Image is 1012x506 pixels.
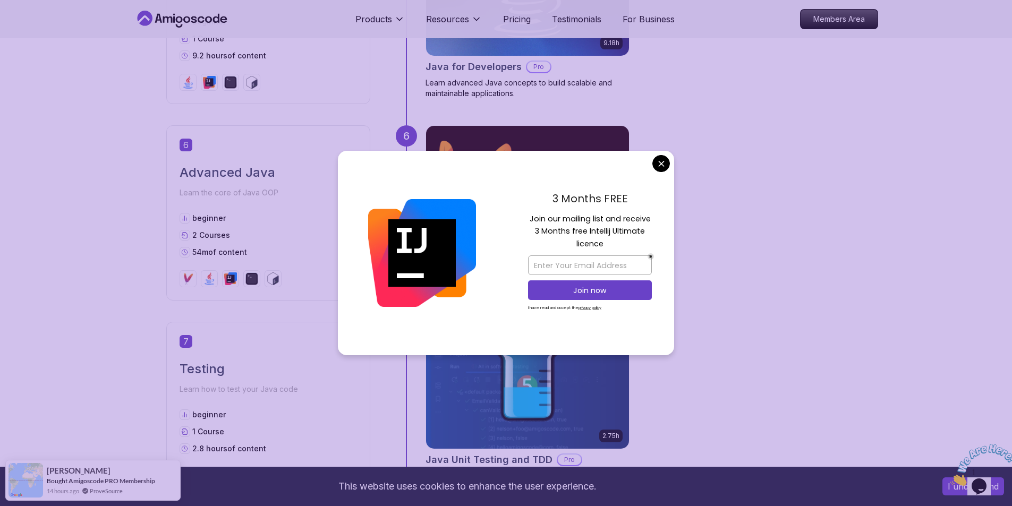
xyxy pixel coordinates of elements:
[203,272,216,285] img: java logo
[4,4,8,13] span: 1
[503,13,531,25] a: Pricing
[396,125,417,147] div: 6
[192,409,226,420] p: beginner
[426,322,630,502] a: Java Unit Testing and TDD card2.75hNEWJava Unit Testing and TDDProMaster Java Unit Testing and Te...
[192,34,224,43] span: 1 Course
[180,185,357,200] p: Learn the core of Java OOP
[527,62,550,72] p: Pro
[267,272,279,285] img: bash logo
[182,76,194,89] img: java logo
[800,9,878,29] a: Members Area
[90,486,123,495] a: ProveSource
[47,477,67,485] span: Bought
[180,139,192,151] span: 6
[426,13,482,34] button: Resources
[355,13,405,34] button: Products
[203,76,216,89] img: intellij logo
[603,39,619,47] p: 9.18h
[8,463,43,498] img: provesource social proof notification image
[426,322,629,449] img: Java Unit Testing and TDD card
[192,443,266,454] p: 2.8 hours of content
[558,454,581,465] p: Pro
[4,4,70,46] img: Chat attention grabber
[224,76,237,89] img: terminal logo
[180,361,357,378] h2: Testing
[245,272,258,285] img: terminal logo
[801,10,878,29] p: Members Area
[942,477,1004,495] button: Accept cookies
[426,13,469,25] p: Resources
[355,13,392,25] p: Products
[946,440,1012,490] iframe: chat widget
[69,477,155,485] a: Amigoscode PRO Membership
[192,230,230,239] span: 2 Courses
[8,475,926,498] div: This website uses cookies to enhance the user experience.
[426,126,629,252] img: Maven Essentials card
[552,13,601,25] a: Testimonials
[426,78,630,99] p: Learn advanced Java concepts to build scalable and maintainable applications.
[602,432,619,440] p: 2.75h
[192,213,226,224] p: beginner
[623,13,675,25] a: For Business
[47,486,79,495] span: 14 hours ago
[245,76,258,89] img: bash logo
[182,272,194,285] img: maven logo
[224,272,237,285] img: intellij logo
[426,452,552,467] h2: Java Unit Testing and TDD
[180,382,357,397] p: Learn how to test your Java code
[180,335,192,348] span: 7
[192,427,224,436] span: 1 Course
[47,466,110,475] span: [PERSON_NAME]
[192,247,247,258] p: 54m of content
[192,50,266,61] p: 9.2 hours of content
[426,59,522,74] h2: Java for Developers
[426,125,630,295] a: Maven Essentials card54mMaven EssentialsProLearn how to use Maven to build and manage your Java p...
[180,164,357,181] h2: Advanced Java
